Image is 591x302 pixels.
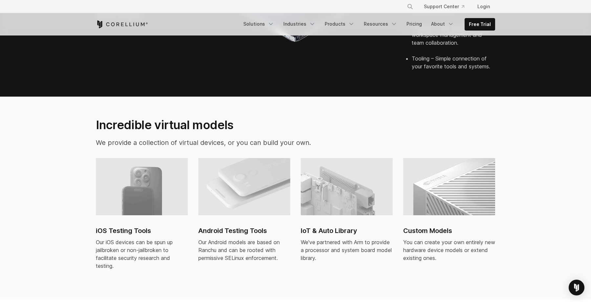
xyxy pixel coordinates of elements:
img: iPhone virtual machine and devices [96,158,188,215]
li: Teaming – Easy project workspace management and team collaboration. [412,23,495,55]
div: Our Android models are based on Ranchu and can be rooted with permissive SELinux enforcement. [198,238,290,262]
li: Tooling – Simple connection of your favorite tools and systems. [412,55,495,70]
a: Solutions [239,18,278,30]
h2: Custom Models [403,226,495,236]
a: IoT & Auto Library IoT & Auto Library We've partnered with Arm to provide a processor and system ... [301,158,393,270]
a: About [427,18,458,30]
img: IoT & Auto Library [301,158,393,215]
div: Our iOS devices can be spun up jailbroken or non-jailbroken to facilitate security research and t... [96,238,188,270]
a: Industries [279,18,319,30]
a: Android virtual machine and devices Android Testing Tools Our Android models are based on Ranchu ... [198,158,290,270]
a: Login [472,1,495,12]
h2: Incredible virtual models [96,118,358,132]
img: Android virtual machine and devices [198,158,290,215]
a: Pricing [403,18,426,30]
div: Navigation Menu [239,18,495,31]
button: Search [404,1,416,12]
h2: Android Testing Tools [198,226,290,236]
h2: IoT & Auto Library [301,226,393,236]
img: Custom Models [403,158,495,215]
div: Open Intercom Messenger [569,280,584,295]
a: iPhone virtual machine and devices iOS Testing Tools Our iOS devices can be spun up jailbroken or... [96,158,188,278]
a: Support Center [419,1,470,12]
div: Navigation Menu [399,1,495,12]
a: Products [321,18,359,30]
a: Resources [360,18,401,30]
p: We provide a collection of virtual devices, or you can build your own. [96,138,358,148]
a: Custom Models Custom Models You can create your own entirely new hardware device models or extend... [403,158,495,270]
div: You can create your own entirely new hardware device models or extend existing ones. [403,238,495,262]
a: Free Trial [465,18,495,30]
div: We've partnered with Arm to provide a processor and system board model library. [301,238,393,262]
h2: iOS Testing Tools [96,226,188,236]
a: Corellium Home [96,20,148,28]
